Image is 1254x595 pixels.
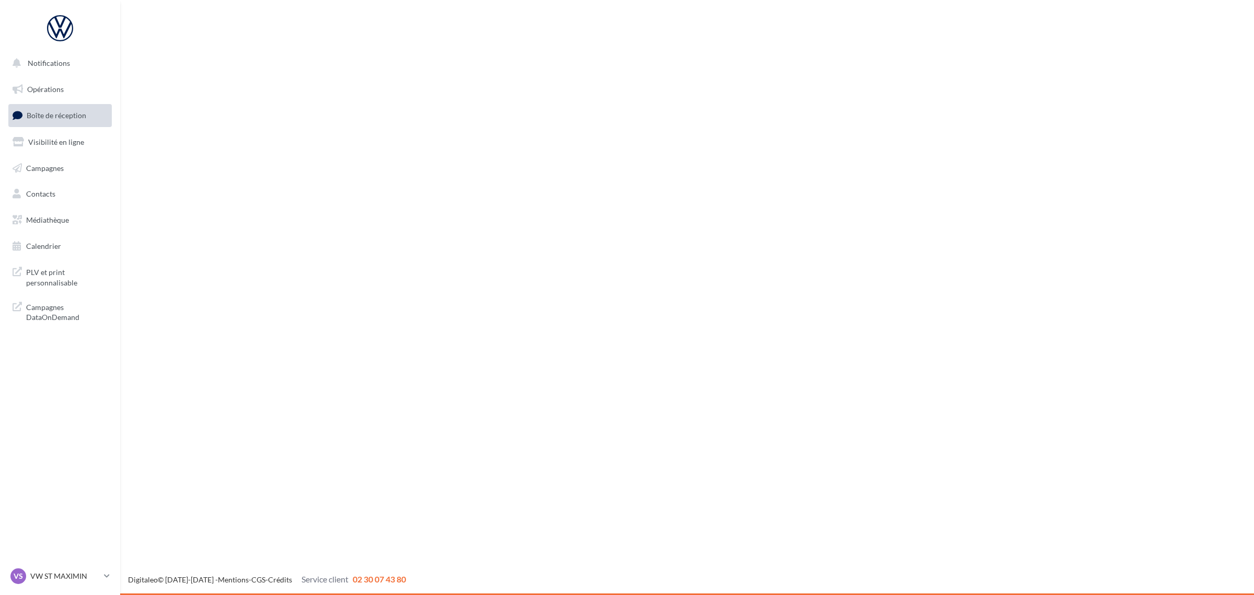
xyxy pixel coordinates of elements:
[26,242,61,250] span: Calendrier
[14,571,23,581] span: VS
[6,131,114,153] a: Visibilité en ligne
[353,574,406,584] span: 02 30 07 43 80
[6,52,110,74] button: Notifications
[26,265,108,288] span: PLV et print personnalisable
[26,300,108,323] span: Campagnes DataOnDemand
[6,157,114,179] a: Campagnes
[251,575,265,584] a: CGS
[26,189,55,198] span: Contacts
[301,574,349,584] span: Service client
[28,59,70,67] span: Notifications
[27,111,86,120] span: Boîte de réception
[8,566,112,586] a: VS VW ST MAXIMIN
[218,575,249,584] a: Mentions
[6,235,114,257] a: Calendrier
[26,215,69,224] span: Médiathèque
[27,85,64,94] span: Opérations
[6,209,114,231] a: Médiathèque
[6,261,114,292] a: PLV et print personnalisable
[26,163,64,172] span: Campagnes
[28,138,84,146] span: Visibilité en ligne
[30,571,100,581] p: VW ST MAXIMIN
[6,104,114,127] a: Boîte de réception
[6,183,114,205] a: Contacts
[128,575,406,584] span: © [DATE]-[DATE] - - -
[268,575,292,584] a: Crédits
[6,78,114,100] a: Opérations
[128,575,158,584] a: Digitaleo
[6,296,114,327] a: Campagnes DataOnDemand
